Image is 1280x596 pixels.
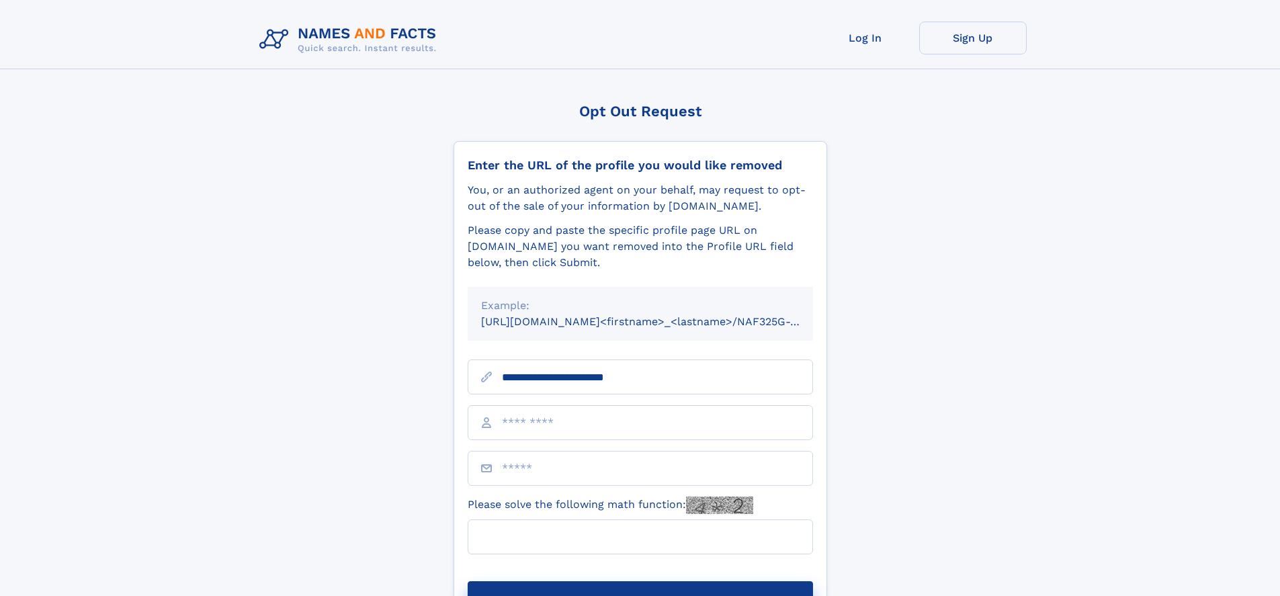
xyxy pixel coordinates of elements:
a: Sign Up [919,22,1027,54]
div: Please copy and paste the specific profile page URL on [DOMAIN_NAME] you want removed into the Pr... [468,222,813,271]
div: Opt Out Request [454,103,827,120]
img: Logo Names and Facts [254,22,447,58]
div: You, or an authorized agent on your behalf, may request to opt-out of the sale of your informatio... [468,182,813,214]
small: [URL][DOMAIN_NAME]<firstname>_<lastname>/NAF325G-xxxxxxxx [481,315,839,328]
a: Log In [812,22,919,54]
div: Enter the URL of the profile you would like removed [468,158,813,173]
label: Please solve the following math function: [468,497,753,514]
div: Example: [481,298,800,314]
